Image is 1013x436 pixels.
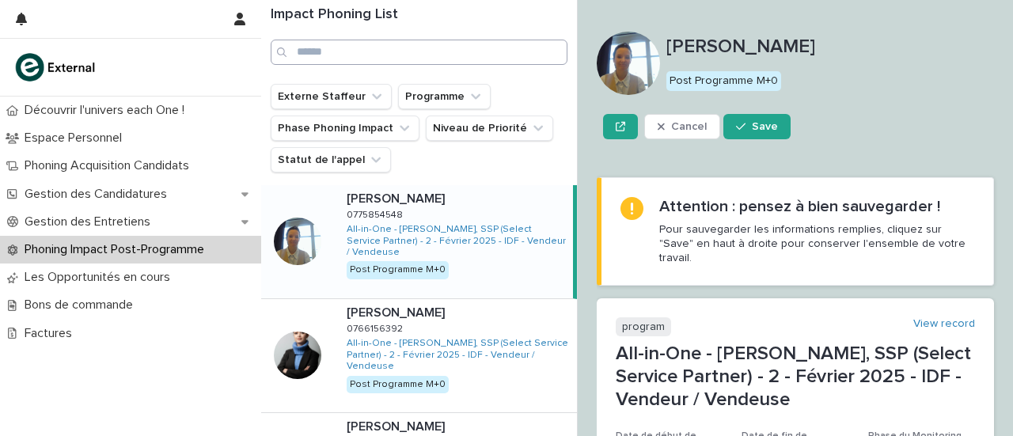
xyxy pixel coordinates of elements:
[616,343,975,411] p: All-in-One - [PERSON_NAME], SSP (Select Service Partner) - 2 - Février 2025 - IDF - Vendeur / Ven...
[723,114,791,139] button: Save
[18,187,180,202] p: Gestion des Candidatures
[752,121,778,132] span: Save
[347,188,448,207] p: [PERSON_NAME]
[271,84,392,109] button: Externe Staffeur
[18,270,183,285] p: Les Opportunités en cours
[271,116,419,141] button: Phase Phoning Impact
[18,298,146,313] p: Bons de commande
[261,299,577,413] a: [PERSON_NAME][PERSON_NAME] 07661563920766156392 All-in-One - [PERSON_NAME], SSP (Select Service P...
[347,376,449,393] div: Post Programme M+0
[616,317,671,337] p: program
[18,103,197,118] p: Découvrir l'univers each One !
[426,116,553,141] button: Niveau de Priorité
[398,84,491,109] button: Programme
[18,326,85,341] p: Factures
[18,214,163,229] p: Gestion des Entretiens
[347,261,449,279] div: Post Programme M+0
[271,40,567,65] input: Search
[347,207,406,221] p: 0775854548
[659,197,940,216] h2: Attention : pensez à bien sauvegarder !
[671,121,707,132] span: Cancel
[666,71,781,91] div: Post Programme M+0
[644,114,720,139] button: Cancel
[659,222,974,266] p: Pour sauvegarder les informations remplies, cliquez sur "Save" en haut à droite pour conserver l'...
[13,51,100,83] img: bc51vvfgR2QLHU84CWIQ
[271,147,391,173] button: Statut de l'appel
[271,6,567,24] h1: Impact Phoning List
[347,320,406,335] p: 0766156392
[347,338,571,372] a: All-in-One - [PERSON_NAME], SSP (Select Service Partner) - 2 - Février 2025 - IDF - Vendeur / Ven...
[347,224,567,258] a: All-in-One - [PERSON_NAME], SSP (Select Service Partner) - 2 - Février 2025 - IDF - Vendeur / Ven...
[18,131,135,146] p: Espace Personnel
[18,242,217,257] p: Phoning Impact Post-Programme
[18,158,202,173] p: Phoning Acquisition Candidats
[666,36,994,59] p: [PERSON_NAME]
[913,317,975,331] a: View record
[261,185,577,299] a: [PERSON_NAME][PERSON_NAME] 07758545480775854548 All-in-One - [PERSON_NAME], SSP (Select Service P...
[347,302,448,320] p: [PERSON_NAME]
[347,416,448,434] p: [PERSON_NAME]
